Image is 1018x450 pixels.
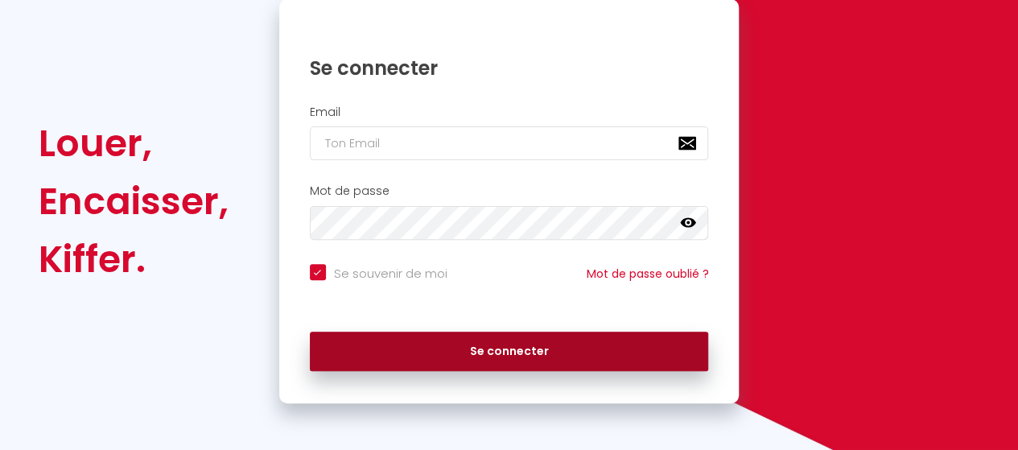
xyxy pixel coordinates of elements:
[310,105,709,119] h2: Email
[39,230,229,288] div: Kiffer.
[310,56,709,81] h1: Se connecter
[39,114,229,172] div: Louer,
[310,126,709,160] input: Ton Email
[586,266,708,282] a: Mot de passe oublié ?
[310,332,709,372] button: Se connecter
[39,172,229,230] div: Encaisser,
[310,184,709,198] h2: Mot de passe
